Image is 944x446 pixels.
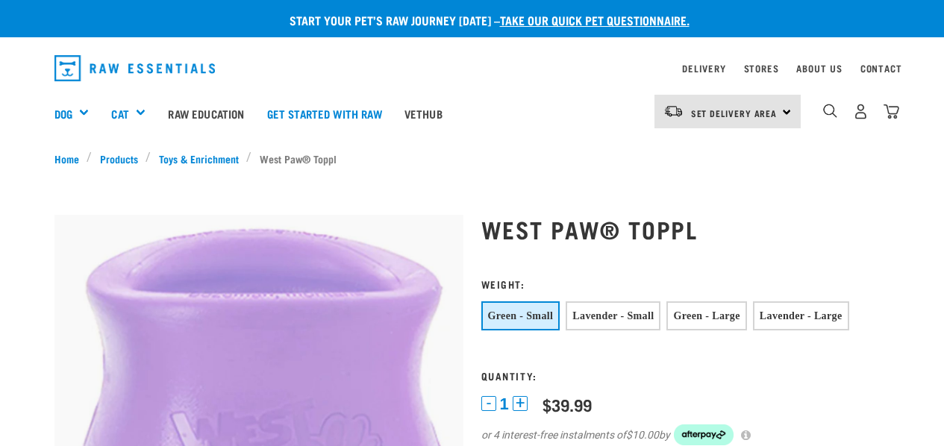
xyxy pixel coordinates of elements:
span: 1 [500,396,509,412]
img: home-icon@2x.png [884,104,899,119]
a: Get started with Raw [256,84,393,143]
img: Afterpay [674,424,734,445]
img: Raw Essentials Logo [54,55,216,81]
h3: Weight: [481,278,890,289]
button: Green - Small [481,301,560,330]
img: user.png [853,104,869,119]
span: Green - Large [673,310,740,321]
a: Toys & Enrichment [151,151,246,166]
button: Lavender - Small [566,301,660,330]
span: Lavender - Small [572,310,654,321]
div: or 4 interest-free instalments of by [481,424,890,445]
button: Lavender - Large [753,301,849,330]
button: Green - Large [666,301,746,330]
a: Home [54,151,87,166]
span: Lavender - Large [760,310,843,321]
a: Products [92,151,146,166]
nav: breadcrumbs [54,151,890,166]
a: About Us [796,66,842,71]
img: home-icon-1@2x.png [823,104,837,118]
a: Vethub [393,84,454,143]
a: Delivery [682,66,725,71]
a: Contact [860,66,902,71]
a: Cat [111,105,128,122]
img: van-moving.png [663,104,684,118]
a: Stores [744,66,779,71]
span: $10.00 [626,427,659,443]
nav: dropdown navigation [43,49,902,87]
h3: Quantity: [481,370,890,381]
a: Raw Education [157,84,255,143]
span: Green - Small [488,310,554,321]
button: - [481,396,496,411]
a: Dog [54,105,72,122]
span: Set Delivery Area [691,110,778,116]
button: + [513,396,528,411]
h1: West Paw® Toppl [481,216,890,242]
a: take our quick pet questionnaire. [500,16,690,23]
div: $39.99 [543,395,592,414]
